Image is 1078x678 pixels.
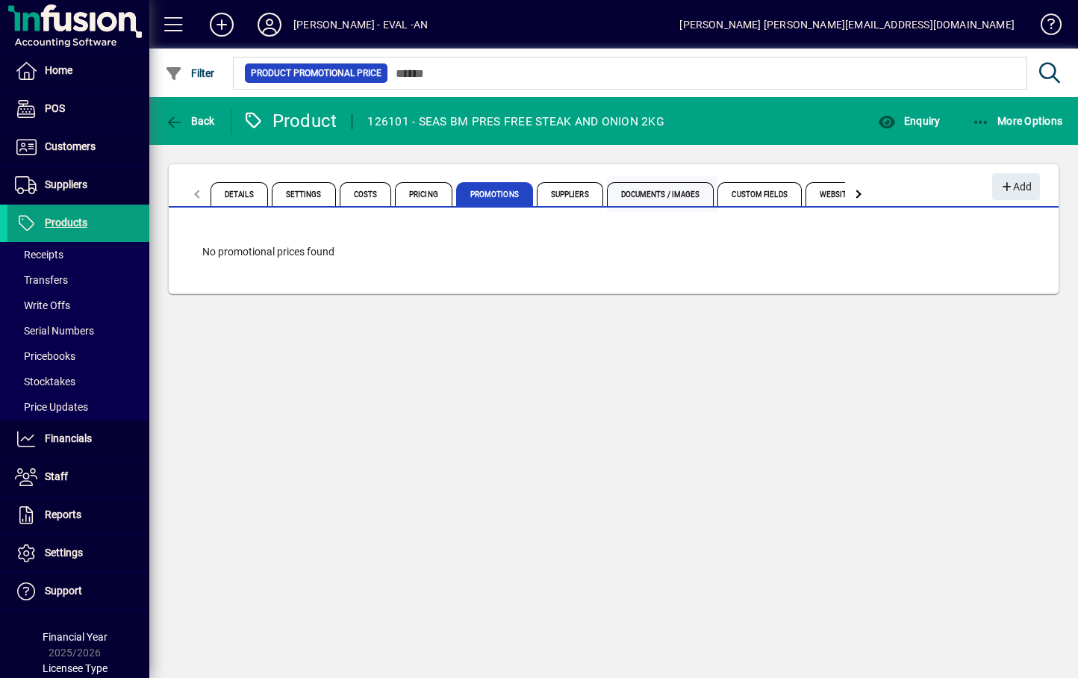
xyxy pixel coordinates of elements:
span: Custom Fields [717,182,801,206]
div: [PERSON_NAME] [PERSON_NAME][EMAIL_ADDRESS][DOMAIN_NAME] [679,13,1015,37]
a: POS [7,90,149,128]
button: Add [198,11,246,38]
button: More Options [968,108,1067,134]
a: Serial Numbers [7,318,149,343]
span: Add [1000,175,1032,199]
span: Transfers [15,274,68,286]
a: Price Updates [7,394,149,420]
span: Website [806,182,866,206]
a: Home [7,52,149,90]
span: Product Promotional Price [251,66,381,81]
button: Enquiry [874,108,944,134]
a: Write Offs [7,293,149,318]
span: Documents / Images [607,182,714,206]
span: Home [45,64,72,76]
a: Customers [7,128,149,166]
img: website_grey.svg [24,39,36,51]
div: Keywords by Traffic [165,88,252,98]
span: Staff [45,470,68,482]
span: Licensee Type [43,662,108,674]
div: [PERSON_NAME] - EVAL -AN [293,13,428,37]
a: Knowledge Base [1029,3,1059,52]
div: Domain: [DOMAIN_NAME] [39,39,164,51]
a: Suppliers [7,167,149,204]
span: POS [45,102,65,114]
div: v 4.0.25 [42,24,73,36]
span: Suppliers [537,182,603,206]
span: Customers [45,140,96,152]
div: Domain Overview [57,88,134,98]
button: Profile [246,11,293,38]
a: Receipts [7,242,149,267]
span: Pricebooks [15,350,75,362]
span: Financials [45,432,92,444]
img: tab_domain_overview_orange.svg [40,87,52,99]
span: Filter [165,67,215,79]
span: Support [45,585,82,597]
span: Enquiry [878,115,940,127]
button: Back [161,108,219,134]
a: Transfers [7,267,149,293]
a: Stocktakes [7,369,149,394]
span: Settings [272,182,336,206]
span: Products [45,217,87,228]
span: Suppliers [45,178,87,190]
div: Product [243,109,337,133]
span: Costs [340,182,392,206]
div: No promotional prices found [187,229,1040,275]
span: Price Updates [15,401,88,413]
a: Financials [7,420,149,458]
span: Serial Numbers [15,325,94,337]
span: Back [165,115,215,127]
span: More Options [972,115,1063,127]
span: Pricing [395,182,452,206]
span: Settings [45,547,83,559]
a: Settings [7,535,149,572]
span: Write Offs [15,299,70,311]
button: Add [992,173,1040,200]
a: Pricebooks [7,343,149,369]
button: Filter [161,60,219,87]
span: Details [211,182,268,206]
app-page-header-button: Back [149,108,231,134]
img: logo_orange.svg [24,24,36,36]
span: Receipts [15,249,63,261]
span: Promotions [456,182,533,206]
span: Financial Year [43,631,108,643]
div: 126101 - SEAS BM PRES FREE STEAK AND ONION 2KG [367,110,664,134]
a: Support [7,573,149,610]
img: tab_keywords_by_traffic_grey.svg [149,87,161,99]
span: Stocktakes [15,376,75,388]
a: Reports [7,497,149,534]
a: Staff [7,458,149,496]
span: Reports [45,508,81,520]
